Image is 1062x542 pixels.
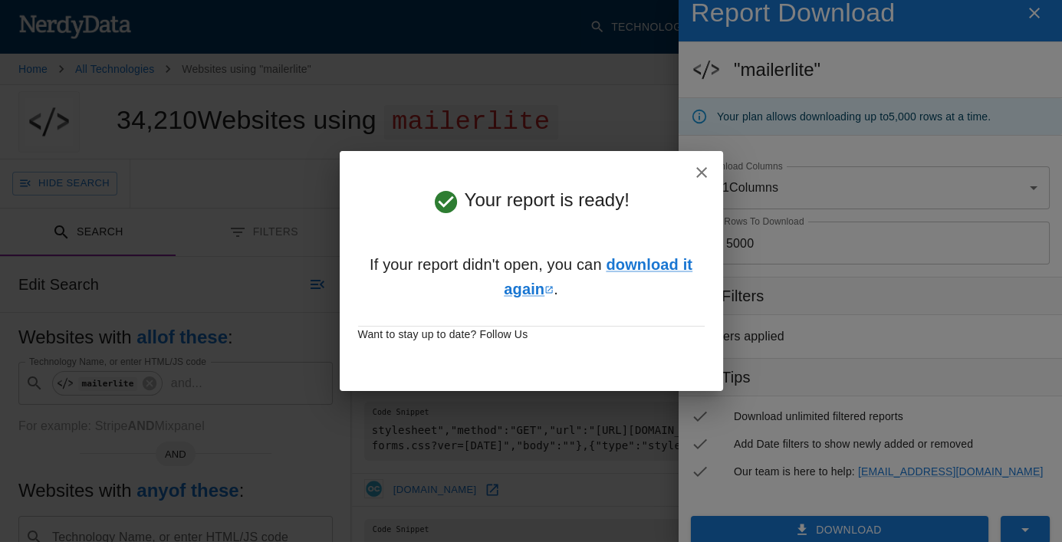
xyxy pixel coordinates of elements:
iframe: Twitter Follow Button [521,348,640,370]
a: download it again [504,256,692,297]
p: Want to stay up to date? Follow Us [358,327,705,342]
h6: If your report didn't open, you can . [358,228,705,326]
h5: Your report is ready! [358,188,705,215]
iframe: LinkedIn Embedded Content [422,348,515,367]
